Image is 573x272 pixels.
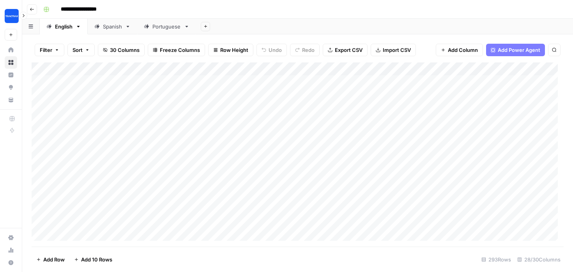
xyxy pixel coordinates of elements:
[208,44,253,56] button: Row Height
[88,19,137,34] a: Spanish
[40,46,52,54] span: Filter
[73,46,83,54] span: Sort
[98,44,145,56] button: 30 Columns
[323,44,368,56] button: Export CSV
[302,46,315,54] span: Redo
[436,44,483,56] button: Add Column
[5,94,17,106] a: Your Data
[5,244,17,256] a: Usage
[55,23,73,30] div: English
[256,44,287,56] button: Undo
[5,9,19,23] img: Tractian Logo
[69,253,117,266] button: Add 10 Rows
[5,6,17,26] button: Workspace: Tractian
[220,46,248,54] span: Row Height
[67,44,95,56] button: Sort
[335,46,363,54] span: Export CSV
[35,44,64,56] button: Filter
[5,44,17,56] a: Home
[5,69,17,81] a: Insights
[103,23,122,30] div: Spanish
[514,253,564,266] div: 28/30 Columns
[5,81,17,94] a: Opportunities
[5,231,17,244] a: Settings
[5,256,17,269] button: Help + Support
[486,44,545,56] button: Add Power Agent
[148,44,205,56] button: Freeze Columns
[371,44,416,56] button: Import CSV
[43,256,65,263] span: Add Row
[40,19,88,34] a: English
[5,56,17,69] a: Browse
[152,23,181,30] div: Portuguese
[383,46,411,54] span: Import CSV
[498,46,540,54] span: Add Power Agent
[110,46,140,54] span: 30 Columns
[32,253,69,266] button: Add Row
[448,46,478,54] span: Add Column
[81,256,112,263] span: Add 10 Rows
[269,46,282,54] span: Undo
[160,46,200,54] span: Freeze Columns
[290,44,320,56] button: Redo
[137,19,196,34] a: Portuguese
[478,253,514,266] div: 293 Rows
